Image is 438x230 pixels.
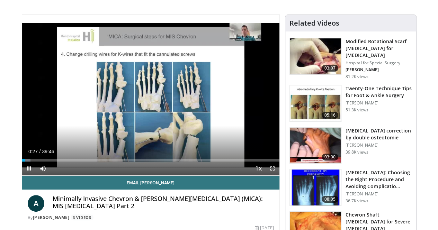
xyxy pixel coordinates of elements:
[22,162,36,175] button: Pause
[346,85,412,99] h3: Twenty-One Technique Tips for Foot & Ankle Surgery
[290,85,341,121] img: 6702e58c-22b3-47ce-9497-b1c0ae175c4c.150x105_q85_crop-smart_upscale.jpg
[346,149,368,155] p: 39.8K views
[289,169,412,206] a: 08:05 [MEDICAL_DATA]: Choosing the Right Procedure and Avoiding Complicatio… [PERSON_NAME] 36.7K ...
[322,65,338,72] span: 03:07
[22,15,279,176] video-js: Video Player
[36,162,50,175] button: Mute
[322,112,338,119] span: 05:16
[290,169,341,205] img: 3c75a04a-ad21-4ad9-966a-c963a6420fc5.150x105_q85_crop-smart_upscale.jpg
[346,127,412,141] h3: [MEDICAL_DATA] correction by double osteotomie
[322,154,338,160] span: 03:00
[346,142,412,148] p: [PERSON_NAME]
[346,38,412,59] h3: Modified Rotational Scarf [MEDICAL_DATA] for [MEDICAL_DATA]
[28,149,38,154] span: 0:27
[346,100,412,106] p: [PERSON_NAME]
[346,74,368,80] p: 81.2K views
[289,38,412,80] a: 03:07 Modified Rotational Scarf [MEDICAL_DATA] for [MEDICAL_DATA] Hospital for Special Surgery [P...
[346,107,368,113] p: 51.3K views
[252,162,266,175] button: Playback Rate
[346,67,412,73] p: [PERSON_NAME]
[53,195,274,210] h4: Minimally Invasive Chevron & [PERSON_NAME][MEDICAL_DATA] (MICA): MIS [MEDICAL_DATA] Part 2
[33,214,70,220] a: [PERSON_NAME]
[289,85,412,122] a: 05:16 Twenty-One Technique Tips for Foot & Ankle Surgery [PERSON_NAME] 51.3K views
[22,159,279,162] div: Progress Bar
[290,128,341,164] img: 294729_0000_1.png.150x105_q85_crop-smart_upscale.jpg
[289,127,412,164] a: 03:00 [MEDICAL_DATA] correction by double osteotomie [PERSON_NAME] 39.8K views
[289,19,339,27] h4: Related Videos
[346,191,412,197] p: [PERSON_NAME]
[28,195,44,212] a: A
[346,60,412,66] p: Hospital for Special Surgery
[71,214,93,220] a: 3 Videos
[346,198,368,204] p: 36.7K views
[322,196,338,203] span: 08:05
[346,169,412,190] h3: [MEDICAL_DATA]: Choosing the Right Procedure and Avoiding Complicatio…
[22,176,279,190] a: Email [PERSON_NAME]
[290,38,341,74] img: Scarf_Osteotomy_100005158_3.jpg.150x105_q85_crop-smart_upscale.jpg
[42,149,54,154] span: 39:46
[266,162,279,175] button: Fullscreen
[28,214,274,221] div: By
[39,149,41,154] span: /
